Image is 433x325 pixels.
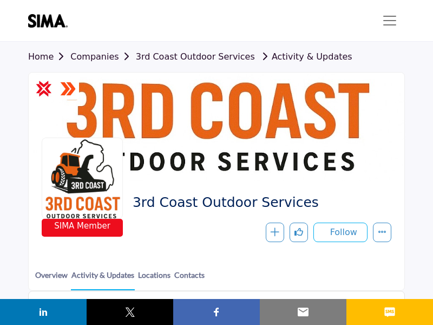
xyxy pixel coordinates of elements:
[37,305,50,318] img: linkedin sharing button
[258,51,352,62] a: Activity & Updates
[133,194,383,212] span: 3rd Coast Outdoor Services
[60,81,76,97] img: ASM Certified
[290,223,308,242] button: Like
[28,51,70,62] a: Home
[313,223,368,242] button: Follow
[297,305,310,318] img: email sharing button
[174,269,205,289] a: Contacts
[35,269,68,289] a: Overview
[210,305,223,318] img: facebook sharing button
[136,51,255,62] a: 3rd Coast Outdoor Services
[36,81,52,97] img: CSP Certified
[70,51,135,62] a: Companies
[54,220,110,232] span: SIMA Member
[137,269,171,289] a: Locations
[28,14,73,28] img: site Logo
[123,305,136,318] img: twitter sharing button
[383,305,396,318] img: sms sharing button
[373,223,391,242] button: More details
[375,10,405,31] button: Toggle navigation
[71,269,135,290] a: Activity & Updates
